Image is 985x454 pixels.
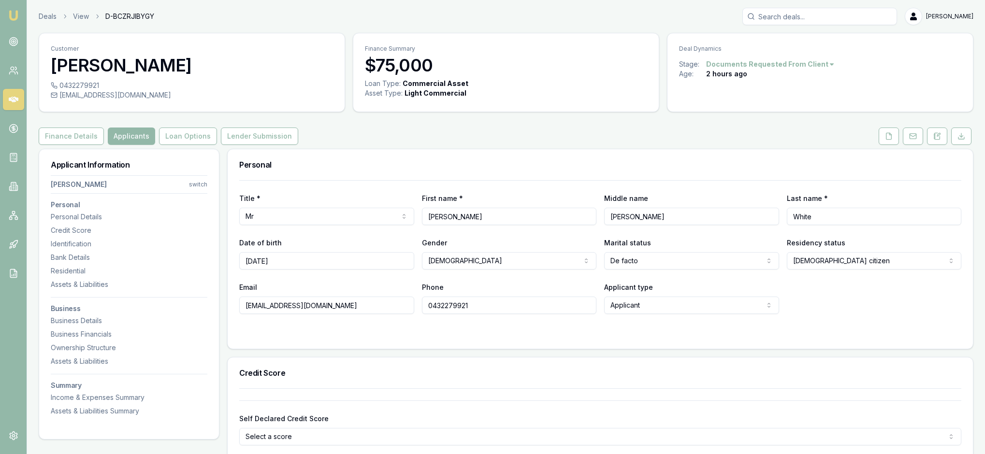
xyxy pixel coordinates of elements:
[239,194,261,202] label: Title *
[51,329,207,339] div: Business Financials
[51,201,207,208] h3: Personal
[787,194,828,202] label: Last name *
[51,226,207,235] div: Credit Score
[365,88,403,98] div: Asset Type :
[365,56,647,75] h3: $75,000
[365,45,647,53] p: Finance Summary
[51,393,207,402] div: Income & Expenses Summary
[157,128,219,145] a: Loan Options
[604,239,651,247] label: Marital status
[51,382,207,389] h3: Summary
[679,69,706,79] div: Age:
[159,128,217,145] button: Loan Options
[51,212,207,222] div: Personal Details
[51,180,107,189] div: [PERSON_NAME]
[422,283,444,291] label: Phone
[51,343,207,353] div: Ownership Structure
[239,283,257,291] label: Email
[51,266,207,276] div: Residential
[239,239,282,247] label: Date of birth
[403,79,468,88] div: Commercial Asset
[51,280,207,289] div: Assets & Liabilities
[51,56,333,75] h3: [PERSON_NAME]
[221,128,298,145] button: Lender Submission
[679,59,706,69] div: Stage:
[742,8,897,25] input: Search deals
[73,12,89,21] a: View
[39,128,104,145] button: Finance Details
[365,79,401,88] div: Loan Type:
[787,239,845,247] label: Residency status
[219,128,300,145] a: Lender Submission
[39,128,106,145] a: Finance Details
[51,356,207,366] div: Assets & Liabilities
[604,194,648,202] label: Middle name
[8,10,19,21] img: emu-icon-u.png
[405,88,466,98] div: Light Commercial
[239,369,961,377] h3: Credit Score
[422,239,447,247] label: Gender
[51,239,207,249] div: Identification
[926,13,973,20] span: [PERSON_NAME]
[51,45,333,53] p: Customer
[51,406,207,416] div: Assets & Liabilities Summary
[422,194,463,202] label: First name *
[239,414,329,423] label: Self Declared Credit Score
[679,45,961,53] p: Deal Dynamics
[39,12,57,21] a: Deals
[706,59,835,69] button: Documents Requested From Client
[105,12,154,21] span: D-BCZRJIBYGY
[604,283,653,291] label: Applicant type
[422,297,597,314] input: 0431 234 567
[51,253,207,262] div: Bank Details
[189,181,207,188] div: switch
[51,81,333,90] div: 0432279921
[108,128,155,145] button: Applicants
[51,90,333,100] div: [EMAIL_ADDRESS][DOMAIN_NAME]
[239,161,961,169] h3: Personal
[239,252,414,270] input: DD/MM/YYYY
[106,128,157,145] a: Applicants
[51,305,207,312] h3: Business
[51,316,207,326] div: Business Details
[706,69,747,79] div: 2 hours ago
[39,12,154,21] nav: breadcrumb
[51,161,207,169] h3: Applicant Information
